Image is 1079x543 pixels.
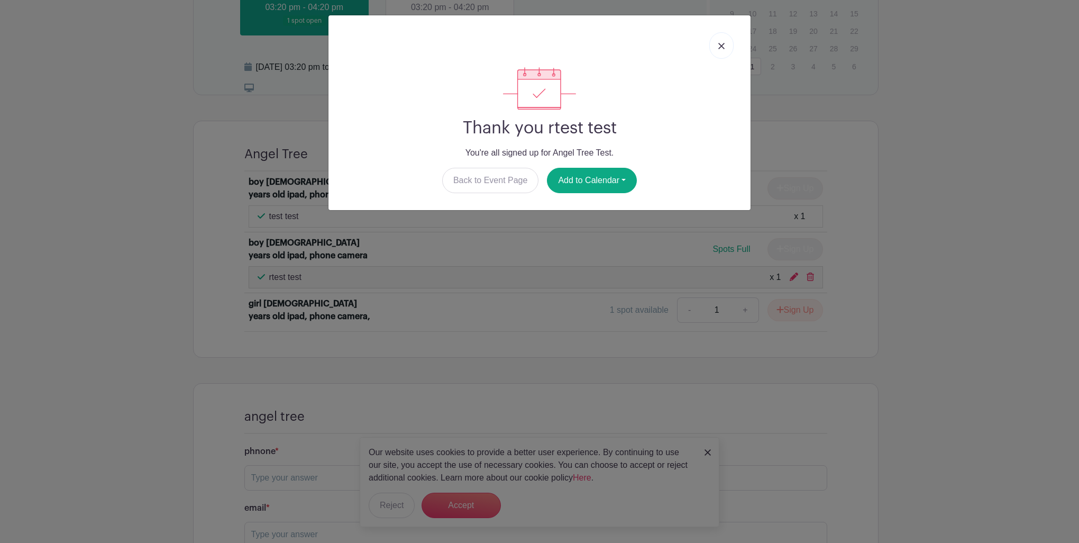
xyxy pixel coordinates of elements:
[442,168,539,193] a: Back to Event Page
[337,147,742,159] p: You're all signed up for Angel Tree Test.
[337,118,742,138] h2: Thank you rtest test
[503,67,576,110] img: signup_complete-c468d5dda3e2740ee63a24cb0ba0d3ce5d8a4ecd24259e683200fb1569d990c8.svg
[547,168,637,193] button: Add to Calendar
[718,43,725,49] img: close_button-5f87c8562297e5c2d7936805f587ecaba9071eb48480494691a3f1689db116b3.svg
